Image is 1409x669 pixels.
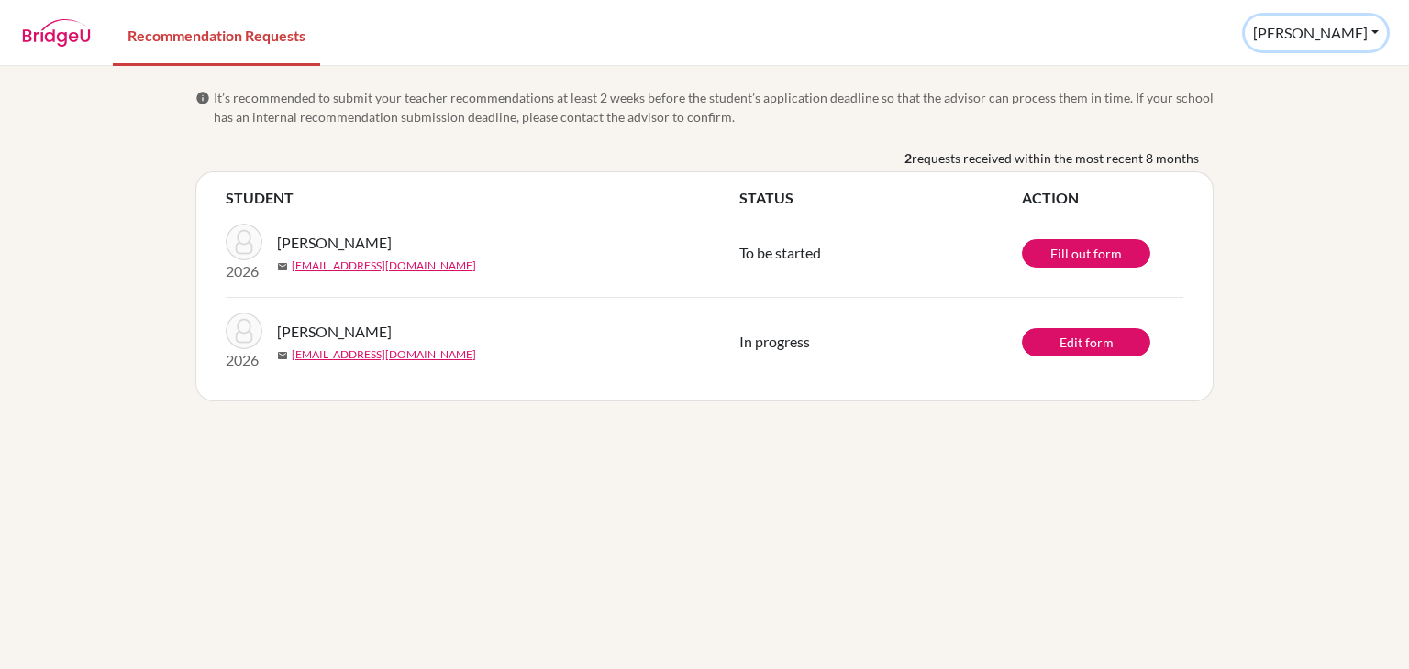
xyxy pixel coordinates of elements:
a: Recommendation Requests [113,3,320,66]
p: 2026 [226,349,262,371]
a: [EMAIL_ADDRESS][DOMAIN_NAME] [292,258,476,274]
span: mail [277,261,288,272]
th: ACTION [1022,187,1183,209]
span: [PERSON_NAME] [277,321,392,343]
span: [PERSON_NAME] [277,232,392,254]
a: [EMAIL_ADDRESS][DOMAIN_NAME] [292,346,476,363]
span: requests received within the most recent 8 months [912,148,1199,168]
span: In progress [739,333,810,350]
span: To be started [739,244,821,261]
th: STATUS [739,187,1022,209]
th: STUDENT [226,187,739,209]
button: [PERSON_NAME] [1245,16,1387,50]
span: info [195,91,210,105]
a: Fill out form [1022,239,1150,268]
img: Lopez, Manuel [226,313,262,349]
span: It’s recommended to submit your teacher recommendations at least 2 weeks before the student’s app... [214,88,1214,126]
img: BridgeU logo [22,19,91,47]
p: 2026 [226,260,262,282]
span: mail [277,350,288,361]
a: Edit form [1022,328,1150,356]
img: Lopez, Manuel [226,224,262,260]
b: 2 [904,148,912,168]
